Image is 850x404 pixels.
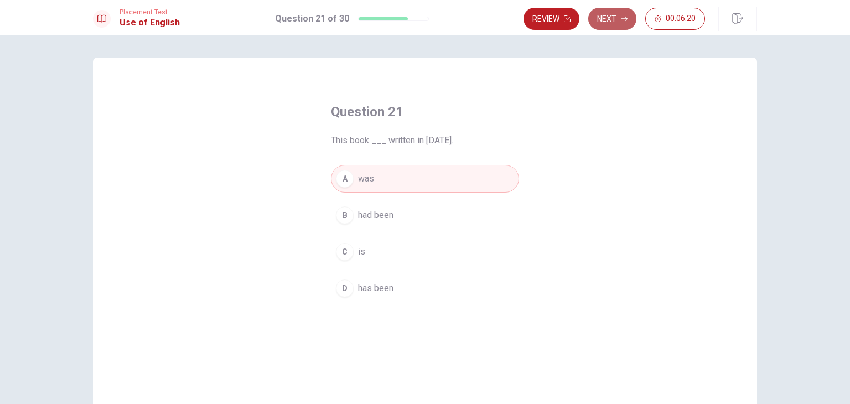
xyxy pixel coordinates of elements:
button: Next [588,8,636,30]
h1: Question 21 of 30 [275,12,349,25]
button: Review [524,8,579,30]
div: C [336,243,354,261]
div: B [336,206,354,224]
span: This book ___ written in [DATE]. [331,134,519,147]
span: has been [358,282,393,295]
div: D [336,279,354,297]
button: Dhas been [331,274,519,302]
button: Cis [331,238,519,266]
button: Bhad been [331,201,519,229]
h4: Question 21 [331,103,519,121]
span: Placement Test [120,8,180,16]
button: Awas [331,165,519,193]
span: 00:06:20 [666,14,696,23]
button: 00:06:20 [645,8,705,30]
h1: Use of English [120,16,180,29]
span: is [358,245,365,258]
div: A [336,170,354,188]
span: had been [358,209,393,222]
span: was [358,172,374,185]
